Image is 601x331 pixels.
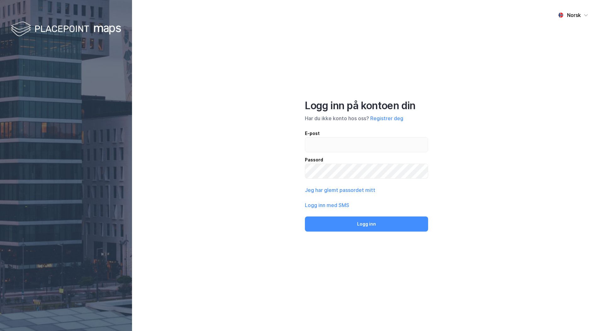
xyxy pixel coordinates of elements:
[305,99,428,112] div: Logg inn på kontoen din
[370,115,403,122] button: Registrer deg
[567,11,581,19] div: Norsk
[305,216,428,232] button: Logg inn
[305,130,428,137] div: E-post
[305,186,375,194] button: Jeg har glemt passordet mitt
[305,115,428,122] div: Har du ikke konto hos oss?
[305,201,349,209] button: Logg inn med SMS
[11,20,121,39] img: logo-white.f07954bde2210d2a523dddb988cd2aa7.svg
[305,156,428,164] div: Passord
